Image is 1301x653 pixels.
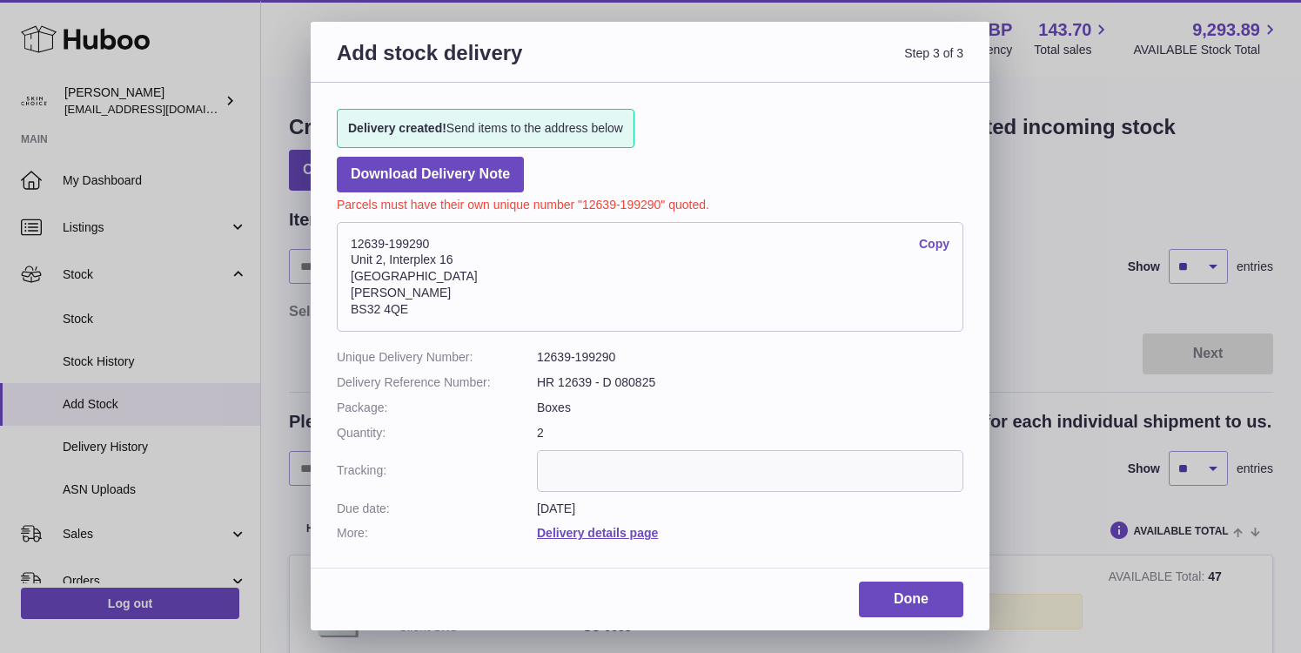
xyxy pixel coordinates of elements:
h3: Add stock delivery [337,39,650,87]
a: Delivery details page [537,526,658,540]
span: Step 3 of 3 [650,39,963,87]
dd: 12639-199290 [537,349,963,366]
a: Done [859,582,963,617]
dd: [DATE] [537,501,963,517]
dd: HR 12639 - D 080825 [537,374,963,391]
dd: Boxes [537,400,963,416]
dt: Unique Delivery Number: [337,349,537,366]
a: Copy [919,236,949,252]
strong: Delivery created! [348,121,446,135]
dt: Quantity: [337,425,537,441]
dt: More: [337,525,537,542]
dt: Due date: [337,501,537,517]
dt: Package: [337,400,537,416]
a: Download Delivery Note [337,157,524,192]
dt: Delivery Reference Number: [337,374,537,391]
dd: 2 [537,425,963,441]
span: Send items to the address below [348,120,623,137]
address: 12639-199290 Unit 2, Interplex 16 [GEOGRAPHIC_DATA] [PERSON_NAME] BS32 4QE [337,222,963,332]
p: Parcels must have their own unique number "12639-199290" quoted. [337,192,963,213]
dt: Tracking: [337,450,537,492]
